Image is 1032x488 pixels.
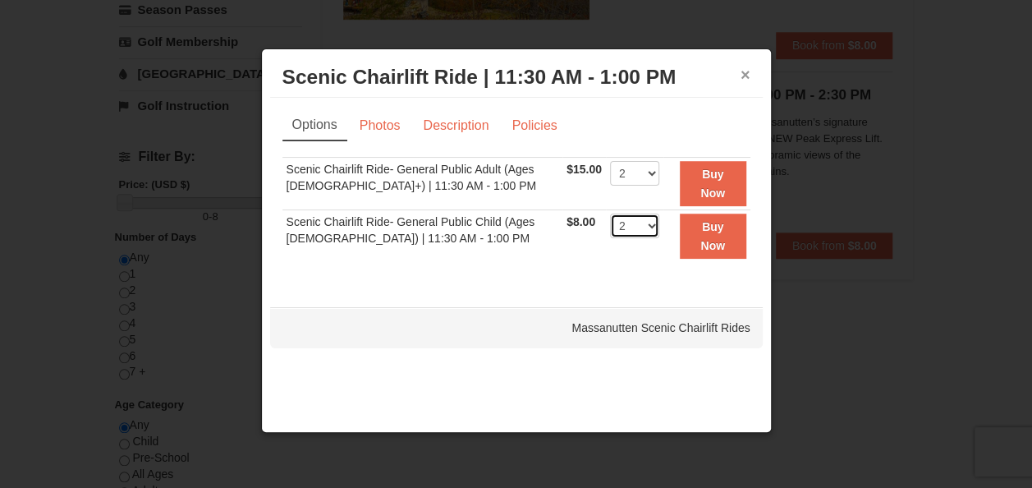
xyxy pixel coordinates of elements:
td: Scenic Chairlift Ride- General Public Child (Ages [DEMOGRAPHIC_DATA]) | 11:30 AM - 1:00 PM [282,210,562,262]
span: $8.00 [566,215,595,228]
a: Policies [501,110,567,141]
strong: Buy Now [700,168,725,199]
a: Description [412,110,499,141]
a: Photos [349,110,411,141]
td: Scenic Chairlift Ride- General Public Adult (Ages [DEMOGRAPHIC_DATA]+) | 11:30 AM - 1:00 PM [282,158,562,210]
button: Buy Now [680,214,746,259]
a: Options [282,110,347,141]
div: Massanutten Scenic Chairlift Rides [270,307,763,348]
strong: Buy Now [700,220,725,251]
h3: Scenic Chairlift Ride | 11:30 AM - 1:00 PM [282,65,750,90]
span: $15.00 [566,163,602,176]
button: × [741,67,750,83]
button: Buy Now [680,161,746,206]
